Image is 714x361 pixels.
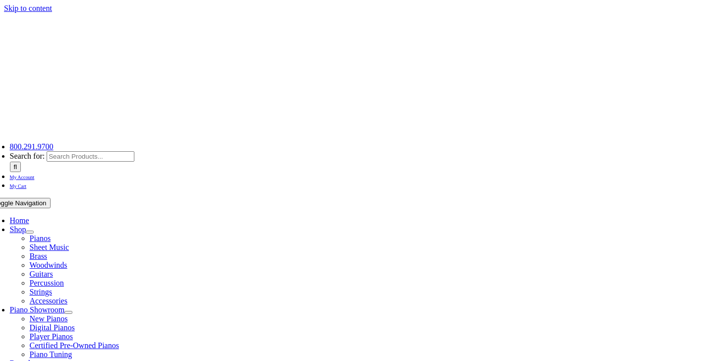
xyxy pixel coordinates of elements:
button: Open submenu of Piano Showroom [64,311,72,314]
a: Woodwinds [30,261,67,269]
a: Certified Pre-Owned Pianos [30,341,119,350]
button: Open submenu of Shop [26,231,34,234]
a: Guitars [30,270,53,278]
a: New Pianos [30,314,68,323]
a: Sheet Music [30,243,69,251]
a: My Account [10,172,35,180]
a: Skip to content [4,4,52,12]
a: Brass [30,252,48,260]
a: Strings [30,288,52,296]
a: Shop [10,225,26,234]
a: Piano Tuning [30,350,72,359]
a: Home [10,216,29,225]
span: My Cart [10,183,27,189]
a: Percussion [30,279,64,287]
a: 800.291.9700 [10,142,54,151]
a: Player Pianos [30,332,73,341]
a: Accessories [30,297,67,305]
a: Pianos [30,234,51,242]
a: Piano Showroom [10,305,65,314]
a: Digital Pianos [30,323,75,332]
input: Search [10,162,21,172]
a: My Cart [10,181,27,189]
span: Search for: [10,152,45,160]
span: My Account [10,175,35,180]
input: Search Products... [47,151,134,162]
